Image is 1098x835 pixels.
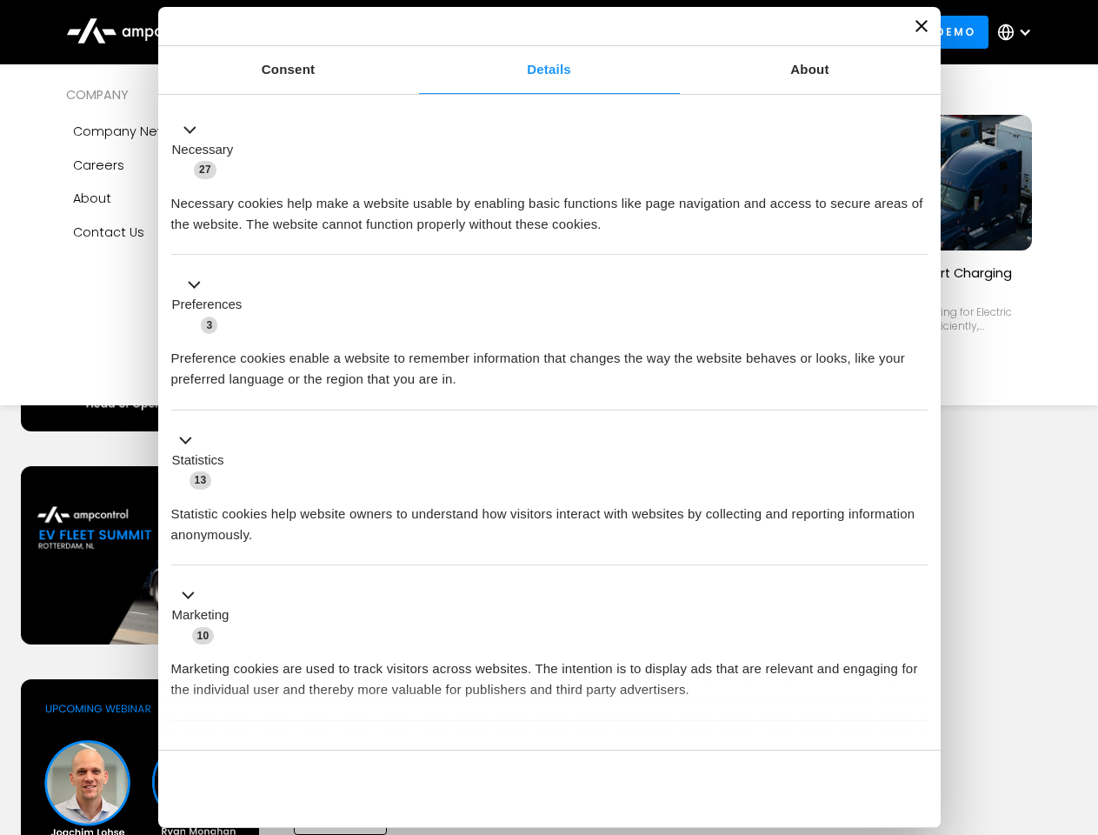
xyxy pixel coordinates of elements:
a: Details [419,46,680,94]
a: Careers [66,149,282,182]
div: Careers [73,156,124,175]
a: Consent [158,46,419,94]
label: Preferences [172,295,243,315]
div: Statistic cookies help website owners to understand how visitors interact with websites by collec... [171,491,928,545]
label: Marketing [172,605,230,625]
button: Close banner [915,20,928,32]
button: Preferences (3) [171,275,253,336]
div: COMPANY [66,85,282,104]
button: Unclassified (2) [171,740,314,762]
a: Company news [66,115,282,148]
button: Statistics (13) [171,430,235,491]
span: 3 [201,317,217,334]
span: 13 [190,471,212,489]
span: 27 [194,161,216,178]
button: Okay [677,764,927,814]
div: About [73,189,111,208]
a: About [66,182,282,215]
a: Contact Us [66,216,282,249]
a: About [680,46,941,94]
label: Necessary [172,140,234,160]
label: Statistics [172,451,224,471]
div: Company news [73,122,175,141]
div: Contact Us [73,223,144,242]
button: Marketing (10) [171,585,240,646]
div: Necessary cookies help make a website usable by enabling basic functions like page navigation and... [171,180,928,235]
div: Preference cookies enable a website to remember information that changes the way the website beha... [171,335,928,390]
span: 10 [192,627,215,645]
span: 2 [287,743,303,760]
div: Marketing cookies are used to track visitors across websites. The intention is to display ads tha... [171,645,928,700]
button: Necessary (27) [171,119,244,180]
